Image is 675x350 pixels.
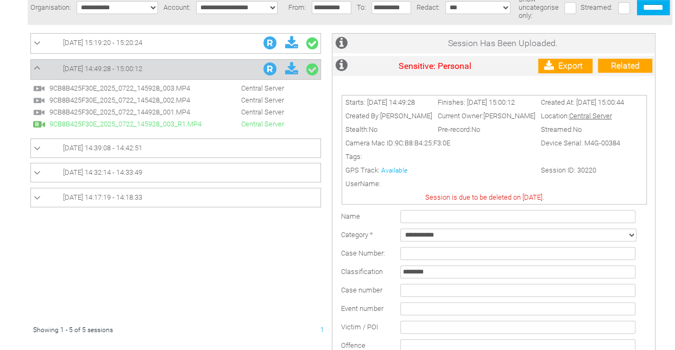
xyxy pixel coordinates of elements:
[33,106,45,118] img: video24.svg
[538,123,626,136] td: Streamed:
[381,167,407,174] a: Available
[47,84,212,92] span: 9CB8B425F30E_2025_0722_145928_003.MP4
[577,166,596,174] span: 30220
[447,38,557,48] span: Session Has Been Uploaded.
[342,136,538,150] td: Camera Mac ID:
[214,84,289,92] span: Central Server
[538,59,592,73] a: Export
[350,56,519,76] td: Sensitive: Personal
[345,180,380,188] span: UserName:
[63,168,142,176] span: [DATE] 14:32:14 - 14:33:49
[214,108,289,116] span: Central Server
[33,118,45,130] img: R_Complete.svg
[434,109,538,123] td: Current Owner:
[340,249,384,257] span: Case Number:
[34,62,318,77] a: [DATE] 14:49:28 - 15:00:12
[214,96,289,104] span: Central Server
[584,139,620,147] span: M4G-00384
[340,323,377,331] span: Victim / POI
[33,84,289,92] a: 9CB8B425F30E_2025_0722_145928_003.MP4 Central Server
[263,62,276,75] img: R_Indication.svg
[576,98,623,106] span: [DATE] 15:00:44
[540,98,574,106] span: Created At:
[367,98,414,106] span: [DATE] 14:49:28
[340,286,382,294] span: Case number
[33,107,289,116] a: 9CB8B425F30E_2025_0722_144928_001.MP4 Central Server
[33,82,45,94] img: video24.svg
[466,98,514,106] span: [DATE] 15:00:12
[345,166,379,174] span: GPS Track:
[47,120,212,128] span: 9CB8B425F30E_2025_0722_145928_003_R1.MP4
[569,112,611,120] span: Central Server
[340,231,373,239] label: Category *
[34,166,318,179] a: [DATE] 14:32:14 - 14:33:49
[342,123,434,136] td: Stealth:
[572,125,581,133] span: No
[540,139,582,147] span: Device Serial:
[345,152,362,161] span: Tags:
[540,166,575,174] span: Session ID:
[33,96,289,104] a: 9CB8B425F30E_2025_0722_145428_002.MP4 Central Server
[47,96,212,104] span: 9CB8B425F30E_2025_0722_145428_002.MP4
[33,94,45,106] img: video24.svg
[63,144,142,152] span: [DATE] 14:39:08 - 14:42:51
[538,109,626,123] td: Location:
[340,212,359,220] label: Name
[425,193,544,201] span: Session is due to be deleted on [DATE].
[483,112,535,120] span: [PERSON_NAME]
[34,142,318,155] a: [DATE] 14:39:08 - 14:42:51
[342,109,434,123] td: Created By:
[63,39,142,47] span: [DATE] 15:19:20 - 15:20:24
[437,98,465,106] span: Finishes:
[63,193,142,201] span: [DATE] 14:17:19 - 14:18:33
[340,268,382,276] span: Classification
[368,125,377,133] span: No
[471,125,480,133] span: No
[394,139,450,147] span: 9C:B8:B4:25:F3:0E
[581,3,613,11] span: Streamed:
[34,191,318,204] a: [DATE] 14:17:19 - 14:18:33
[340,304,383,313] span: Event number
[380,112,432,120] span: [PERSON_NAME]
[345,98,365,106] span: Starts:
[34,36,318,50] a: [DATE] 15:19:20 - 15:20:24
[598,59,652,73] a: Related
[63,65,142,73] span: [DATE] 14:49:28 - 15:00:12
[33,326,113,334] span: Showing 1 - 5 of 5 sessions
[434,123,538,136] td: Pre-record:
[340,341,365,349] span: Offence
[47,108,212,116] span: 9CB8B425F30E_2025_0722_144928_001.MP4
[320,326,324,334] span: 1
[263,36,276,49] img: R_Indication.svg
[214,120,289,128] span: Central Server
